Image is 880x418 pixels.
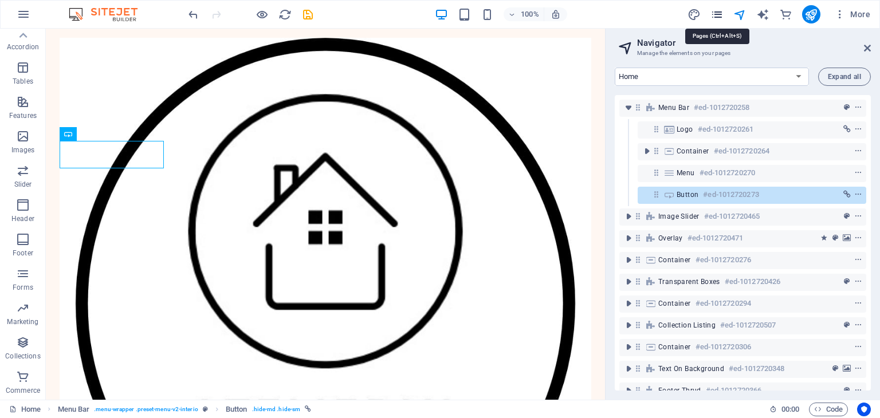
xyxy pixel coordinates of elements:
button: context-menu [852,210,864,223]
button: animation [818,231,830,245]
button: link [841,123,852,136]
i: AI Writer [756,8,769,21]
button: toggle-expand [622,297,635,310]
span: Footer Thrud [658,386,701,395]
span: Image Slider [658,212,700,221]
p: Marketing [7,317,38,326]
button: reload [278,7,292,21]
i: Commerce [779,8,792,21]
i: On resize automatically adjust zoom level to fit chosen device. [551,9,561,19]
button: context-menu [852,166,864,180]
button: toggle-expand [622,275,635,289]
button: preset [841,384,852,397]
button: context-menu [852,123,864,136]
span: Container [658,299,691,308]
button: Usercentrics [857,403,871,416]
button: background [841,231,852,245]
h6: #ed-1012720465 [704,210,760,223]
button: link [841,188,852,202]
button: Code [809,403,848,416]
button: preset [830,231,841,245]
button: 100% [504,7,544,21]
span: Text on background [658,364,724,373]
span: Transparent boxes [658,277,720,286]
span: 00 00 [781,403,799,416]
span: : [789,405,791,413]
span: Click to select. Double-click to edit [58,403,90,416]
button: context-menu [852,275,864,289]
button: context-menu [852,297,864,310]
button: context-menu [852,253,864,267]
button: Click here to leave preview mode and continue editing [255,7,269,21]
h6: #ed-1012720270 [700,166,755,180]
button: context-menu [852,384,864,397]
button: toggle-expand [622,231,635,245]
span: Overlay [658,234,683,243]
button: toggle-expand [622,253,635,267]
button: toggle-expand [622,340,635,354]
button: preset [841,275,852,289]
h6: #ed-1012720294 [696,297,751,310]
h6: #ed-1012720426 [725,275,780,289]
span: Expand all [828,73,861,80]
button: toggle-expand [622,384,635,397]
img: Editor Logo [66,7,152,21]
button: preset [841,318,852,332]
span: Code [814,403,843,416]
span: Menu [677,168,695,178]
p: Forms [13,283,33,292]
button: save [301,7,315,21]
p: Accordion [7,42,39,52]
h3: Manage the elements on your pages [637,48,848,58]
button: context-menu [852,188,864,202]
h6: 100% [521,7,539,21]
button: design [687,7,701,21]
h6: #ed-1012720276 [696,253,751,267]
span: Menu Bar [658,103,689,112]
button: context-menu [852,362,864,376]
i: Reload page [278,8,292,21]
span: Container [677,147,709,156]
i: Publish [804,8,818,21]
p: Commerce [6,386,40,395]
button: commerce [779,7,793,21]
button: context-menu [852,318,864,332]
h6: #ed-1012720507 [720,318,776,332]
span: Logo [677,125,693,134]
p: Collections [5,352,40,361]
button: preset [830,362,841,376]
p: Header [11,214,34,223]
span: . hide-md .hide-sm [252,403,301,416]
h6: #ed-1012720261 [698,123,753,136]
button: preset [841,101,852,115]
span: Collection listing [658,321,716,330]
i: Design (Ctrl+Alt+Y) [687,8,701,21]
h6: #ed-1012720264 [714,144,769,158]
i: This element is linked [305,406,311,412]
h6: #ed-1012720348 [729,362,784,376]
i: Undo: Delete WhatsApp (Ctrl+Z) [187,8,200,21]
button: Expand all [818,68,871,86]
p: Tables [13,77,33,86]
button: More [830,5,875,23]
button: text_generator [756,7,770,21]
button: navigator [733,7,747,21]
button: context-menu [852,231,864,245]
button: toggle-expand [622,101,635,115]
button: toggle-expand [622,318,635,332]
h6: #ed-1012720273 [703,188,759,202]
p: Features [9,111,37,120]
i: This element is a customizable preset [203,406,208,412]
a: Click to cancel selection. Double-click to open Pages [9,403,41,416]
button: context-menu [852,144,864,158]
h2: Navigator [637,38,871,48]
h6: #ed-1012720258 [694,101,749,115]
h6: Session time [769,403,800,416]
span: Container [658,255,691,265]
i: Save (Ctrl+S) [301,8,315,21]
h6: #ed-1012720306 [696,340,751,354]
button: toggle-expand [622,210,635,223]
button: publish [802,5,820,23]
i: Navigator [733,8,747,21]
button: pages [710,7,724,21]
